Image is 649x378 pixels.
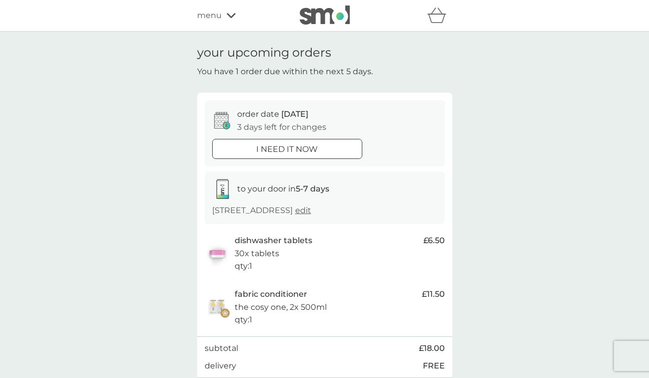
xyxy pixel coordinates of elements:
p: You have 1 order due within the next 5 days. [197,65,373,78]
span: [DATE] [281,109,308,119]
p: FREE [423,359,445,372]
p: dishwasher tablets [235,234,312,247]
span: £6.50 [423,234,445,247]
span: to your door in [237,184,329,194]
p: delivery [205,359,236,372]
p: 3 days left for changes [237,121,326,134]
p: 30x tablets [235,247,279,260]
p: [STREET_ADDRESS] [212,204,311,217]
div: basket [427,6,452,26]
span: £11.50 [422,288,445,301]
strong: 5-7 days [296,184,329,194]
p: qty : 1 [235,260,252,273]
button: i need it now [212,139,362,159]
p: order date [237,108,308,121]
span: menu [197,9,222,22]
span: £18.00 [419,342,445,355]
p: qty : 1 [235,313,252,326]
h1: your upcoming orders [197,46,331,60]
a: edit [295,206,311,215]
p: subtotal [205,342,238,355]
p: the cosy one, 2x 500ml [235,301,327,314]
img: smol [300,6,350,25]
p: fabric conditioner [235,288,307,301]
p: i need it now [256,143,318,156]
